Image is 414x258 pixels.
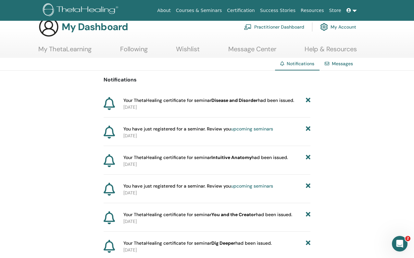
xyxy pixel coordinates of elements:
a: Wishlist [176,45,200,58]
p: [DATE] [123,218,310,225]
span: You have just registered for a seminar. Review you [123,183,273,190]
a: Success Stories [257,5,298,17]
img: generic-user-icon.jpg [38,17,59,37]
span: Your ThetaHealing certificate for seminar had been issued. [123,240,272,247]
span: Your ThetaHealing certificate for seminar had been issued. [123,97,294,104]
b: Disease and Disorder [211,97,258,103]
p: [DATE] [123,190,310,196]
a: Message Center [228,45,276,58]
a: Messages [332,61,353,67]
a: Resources [298,5,327,17]
span: You have just registered for a seminar. Review you [123,126,273,132]
img: chalkboard-teacher.svg [244,24,252,30]
a: Store [327,5,344,17]
a: My Account [320,20,356,34]
a: Practitioner Dashboard [244,20,304,34]
b: Dig Deeper [211,240,235,246]
span: Your ThetaHealing certificate for seminar had been issued. [123,211,292,218]
iframe: Intercom live chat [392,236,408,252]
a: Courses & Seminars [173,5,225,17]
img: cog.svg [320,21,328,32]
p: Notifications [104,76,311,84]
a: About [155,5,173,17]
h3: My Dashboard [62,21,128,33]
a: Certification [224,5,257,17]
a: Following [120,45,148,58]
a: Help & Resources [305,45,357,58]
p: [DATE] [123,161,310,168]
b: Intuitive Anatomy [211,154,252,160]
span: Your ThetaHealing certificate for seminar had been issued. [123,154,288,161]
a: My ThetaLearning [38,45,92,58]
p: [DATE] [123,132,310,139]
p: [DATE] [123,104,310,111]
a: upcoming seminars [231,183,273,189]
span: 2 [405,236,410,241]
b: You and the Creator [211,212,256,217]
p: [DATE] [123,247,310,253]
span: Notifications [287,61,314,67]
a: upcoming seminars [231,126,273,132]
img: logo.png [43,3,120,18]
